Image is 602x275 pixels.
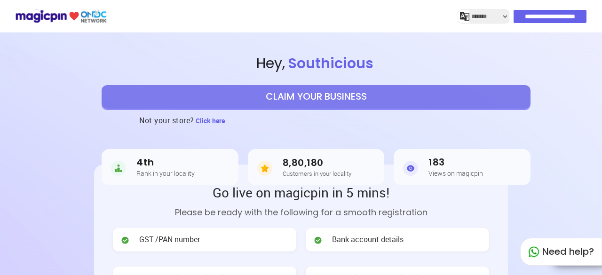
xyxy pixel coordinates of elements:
[102,85,531,109] button: CLAIM YOUR BUSINESS
[332,234,404,245] span: Bank account details
[428,157,483,168] h3: 183
[285,53,376,73] span: Southicious
[460,12,469,21] img: j2MGCQAAAABJRU5ErkJggg==
[428,170,483,177] h5: Views on magicpin
[136,170,195,177] h5: Rank in your locality
[30,54,602,74] span: Hey ,
[136,157,195,168] h3: 4th
[196,116,225,125] span: Click here
[113,183,489,201] h2: Go live on magicpin in 5 mins!
[403,159,418,178] img: Views
[113,206,489,219] p: Please be ready with the following for a smooth registration
[520,238,602,266] div: Need help?
[283,157,351,168] h3: 8,80,180
[528,246,539,258] img: whatapp_green.7240e66a.svg
[139,234,200,245] span: GST /PAN number
[313,236,323,245] img: check
[15,8,107,24] img: ondc-logo-new-small.8a59708e.svg
[257,159,272,178] img: Customers
[283,170,351,177] h5: Customers in your locality
[120,236,130,245] img: check
[111,159,126,178] img: Rank
[139,109,194,132] h3: Not your store?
